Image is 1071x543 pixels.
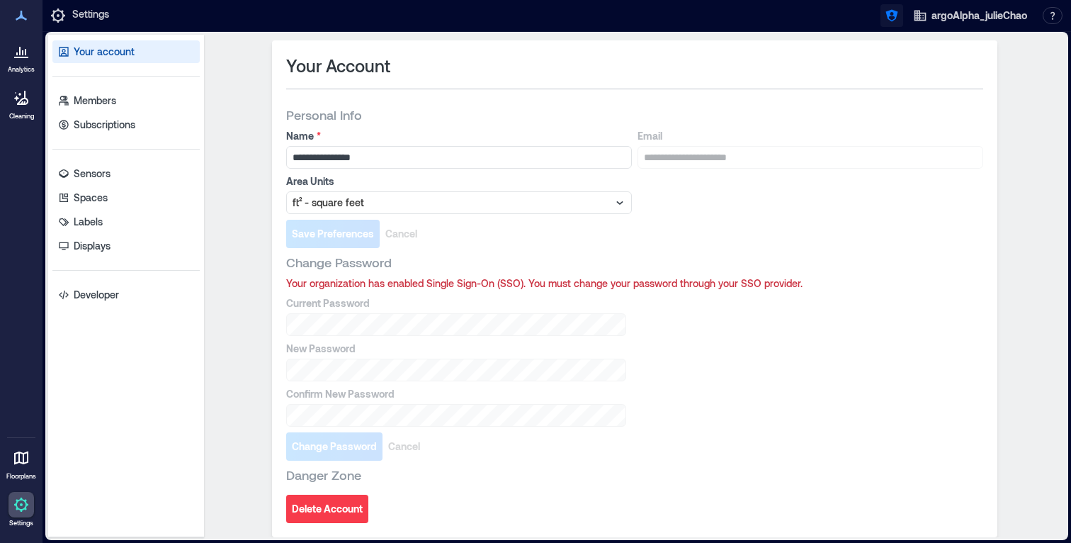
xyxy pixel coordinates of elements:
[9,519,33,527] p: Settings
[4,488,38,532] a: Settings
[292,227,374,241] span: Save Preferences
[909,4,1031,27] button: argoAlpha_julieChao
[74,191,108,205] p: Spaces
[292,502,363,516] span: Delete Account
[286,276,983,291] div: Your organization has enabled Single Sign-On (SSO). You must change your password through your SS...
[286,466,361,483] span: Danger Zone
[52,162,200,185] a: Sensors
[286,55,390,77] span: Your Account
[292,440,377,454] span: Change Password
[52,89,200,112] a: Members
[74,45,135,59] p: Your account
[74,94,116,108] p: Members
[637,129,980,143] label: Email
[4,34,39,78] a: Analytics
[385,227,417,241] span: Cancel
[286,174,629,189] label: Area Units
[2,441,40,485] a: Floorplans
[52,186,200,209] a: Spaces
[72,7,109,24] p: Settings
[74,167,110,181] p: Sensors
[382,432,426,461] button: Cancel
[74,215,103,229] p: Labels
[52,211,200,233] a: Labels
[286,129,629,143] label: Name
[286,495,368,523] button: Delete Account
[74,239,110,253] p: Displays
[6,472,36,481] p: Floorplans
[286,106,362,123] span: Personal Info
[286,296,623,310] label: Current Password
[931,9,1027,23] span: argoAlpha_julieChao
[52,235,200,257] a: Displays
[52,40,200,63] a: Your account
[74,288,119,302] p: Developer
[52,113,200,136] a: Subscriptions
[286,387,623,401] label: Confirm New Password
[9,112,34,121] p: Cleaning
[286,254,392,271] span: Change Password
[388,440,420,454] span: Cancel
[286,342,623,356] label: New Password
[8,65,35,74] p: Analytics
[52,284,200,306] a: Developer
[74,118,135,132] p: Subscriptions
[380,220,423,248] button: Cancel
[4,81,39,125] a: Cleaning
[286,432,382,461] button: Change Password
[286,220,380,248] button: Save Preferences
